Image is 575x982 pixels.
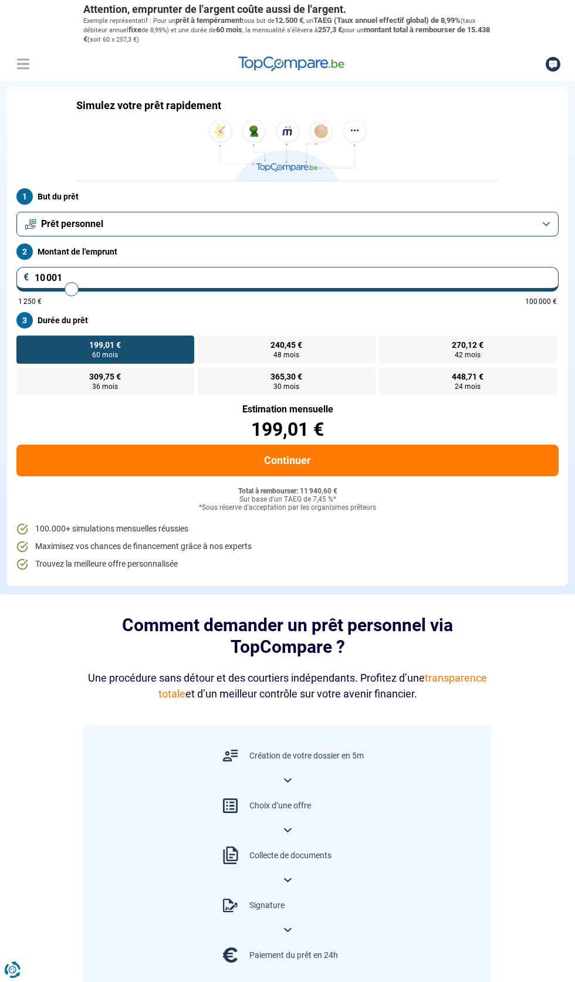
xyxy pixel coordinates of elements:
label: Montant de l'emprunt [16,243,559,260]
div: Une procédure sans détour et des courtiers indépendants. Profitez d’une et d’un meilleur contrôle... [83,670,492,702]
span: montant total à rembourser de 15.438 € [83,25,490,43]
span: 42 mois [455,351,481,358]
span: 365,30 € [270,373,302,381]
img: TopCompare [238,56,344,72]
p: Exemple représentatif : Pour un tous but de , un (taux débiteur annuel de 8,99%) et une durée de ... [83,16,492,45]
h1: Simulez votre prêt rapidement [76,99,221,112]
div: Sur base d'un TAEG de 7,45 %* [16,496,559,504]
h2: Comment demander un prêt personnel via TopCompare ? [83,614,492,658]
span: 60 mois [216,25,242,34]
label: But du prêt [16,188,559,205]
button: Menu [14,55,32,73]
span: TAEG (Taux annuel effectif global) de 8,99% [313,16,461,25]
div: Total à rembourser: 11 940,60 € [16,487,559,496]
div: Estimation mensuelle [16,405,559,414]
div: Signature [249,900,285,912]
span: 448,71 € [452,373,483,381]
span: 24 mois [455,383,481,390]
div: Paiement du prêt en 24h [249,950,338,961]
span: 30 mois [273,383,299,390]
span: prêt à tempérament [175,16,242,25]
div: *Sous réserve d'acceptation par les organismes prêteurs [16,504,559,512]
span: 309,75 € [89,373,121,381]
li: Trouvez la meilleure offre personnalisée [16,558,559,570]
button: Continuer [16,445,559,476]
span: 100 000 € [525,298,557,305]
div: Choix d’une offre [249,800,311,812]
span: 12.500 € [275,16,303,25]
span: 1 250 € [18,298,42,305]
span: 270,12 € [452,341,483,349]
div: Création de votre dossier en 5m [249,750,364,762]
span: fixe [128,25,141,34]
p: Attention, emprunter de l'argent coûte aussi de l'argent. [83,3,492,16]
label: Durée du prêt [16,312,559,329]
span: transparence totale [158,672,488,700]
button: Prêt personnel [16,212,559,236]
span: 257,3 € [318,25,342,34]
img: TopCompare.be [205,120,370,181]
span: 240,45 € [270,341,302,349]
span: 36 mois [92,383,118,390]
div: Collecte de documents [249,850,332,862]
span: Prêt personnel [41,218,103,231]
span: € [23,273,29,282]
span: 48 mois [273,351,299,358]
span: 60 mois [92,351,118,358]
span: 199,01 € [89,341,121,349]
div: 199,01 € [16,420,559,439]
li: 100.000+ simulations mensuelles réussies [16,523,559,535]
li: Maximisez vos chances de financement grâce à nos experts [16,541,559,553]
